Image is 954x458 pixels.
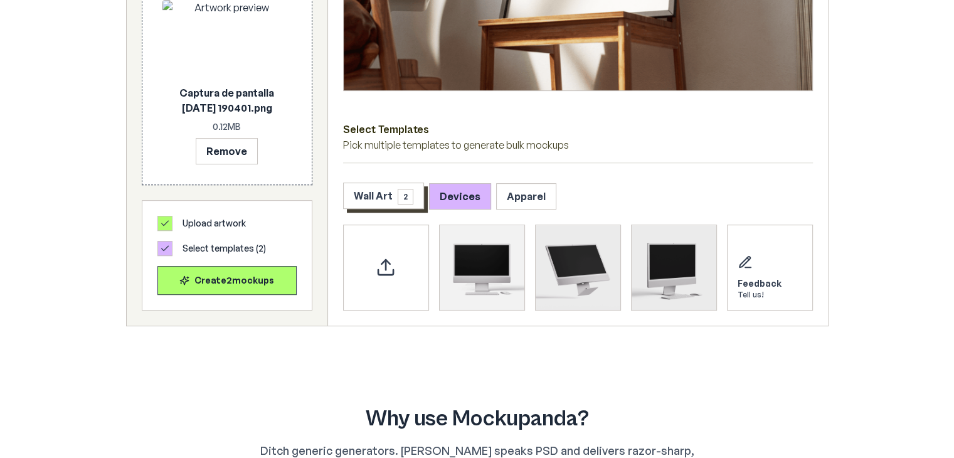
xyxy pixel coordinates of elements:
span: Upload artwork [183,217,246,230]
img: iMac Mockup 2 [536,225,620,310]
div: Tell us! [738,290,782,300]
button: Create2mockups [157,266,297,295]
span: Select templates ( 2 ) [183,242,266,255]
div: Upload custom PSD template [343,225,429,311]
div: Select template iMac Mockup 2 [535,225,621,311]
button: Apparel [496,183,556,210]
h2: Why use Mockupanda? [146,407,808,432]
p: Pick multiple templates to generate bulk mockups [343,137,813,152]
span: 2 [398,189,413,205]
p: Captura de pantalla [DATE] 190401.png [162,85,292,115]
h3: Select Templates [343,121,813,137]
div: Select template iMac Mockup 1 [439,225,525,311]
img: iMac Mockup 3 [632,225,716,310]
button: Devices [429,183,491,210]
p: 0.12 MB [162,120,292,133]
div: Feedback [738,277,782,290]
div: Create 2 mockup s [168,274,286,287]
img: iMac Mockup 1 [440,225,524,310]
div: Send feedback [727,225,813,311]
button: Wall Art2 [343,183,424,209]
button: Remove [196,138,258,164]
div: Select template iMac Mockup 3 [631,225,717,311]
